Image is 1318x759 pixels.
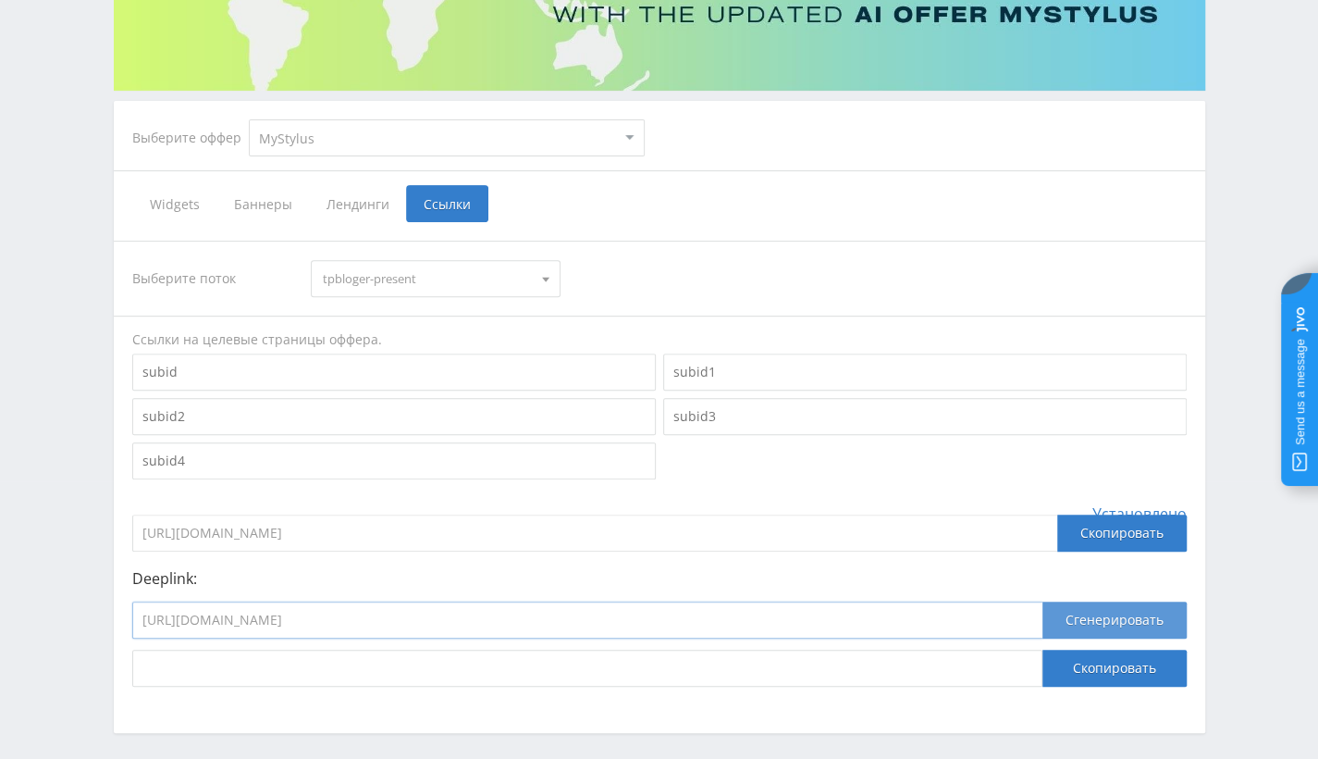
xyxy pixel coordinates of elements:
span: Ссылки [406,185,488,222]
input: subid [132,354,656,391]
button: Сгенерировать [1042,602,1187,639]
span: Установлено [1092,505,1187,522]
div: Скопировать [1057,515,1187,552]
p: Deeplink: [132,570,1187,587]
button: Скопировать [1042,650,1187,687]
div: Ссылки на целевые страницы оффера. [132,330,1187,349]
span: Widgets [132,185,216,222]
span: Лендинги [309,185,406,222]
div: Выберите оффер [132,131,249,145]
input: subid1 [663,354,1187,391]
input: subid2 [132,398,656,435]
input: subid4 [132,442,656,479]
span: tpbloger-present [323,261,532,296]
input: subid3 [663,398,1187,435]
span: Баннеры [216,185,309,222]
div: Выберите поток [132,260,293,297]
